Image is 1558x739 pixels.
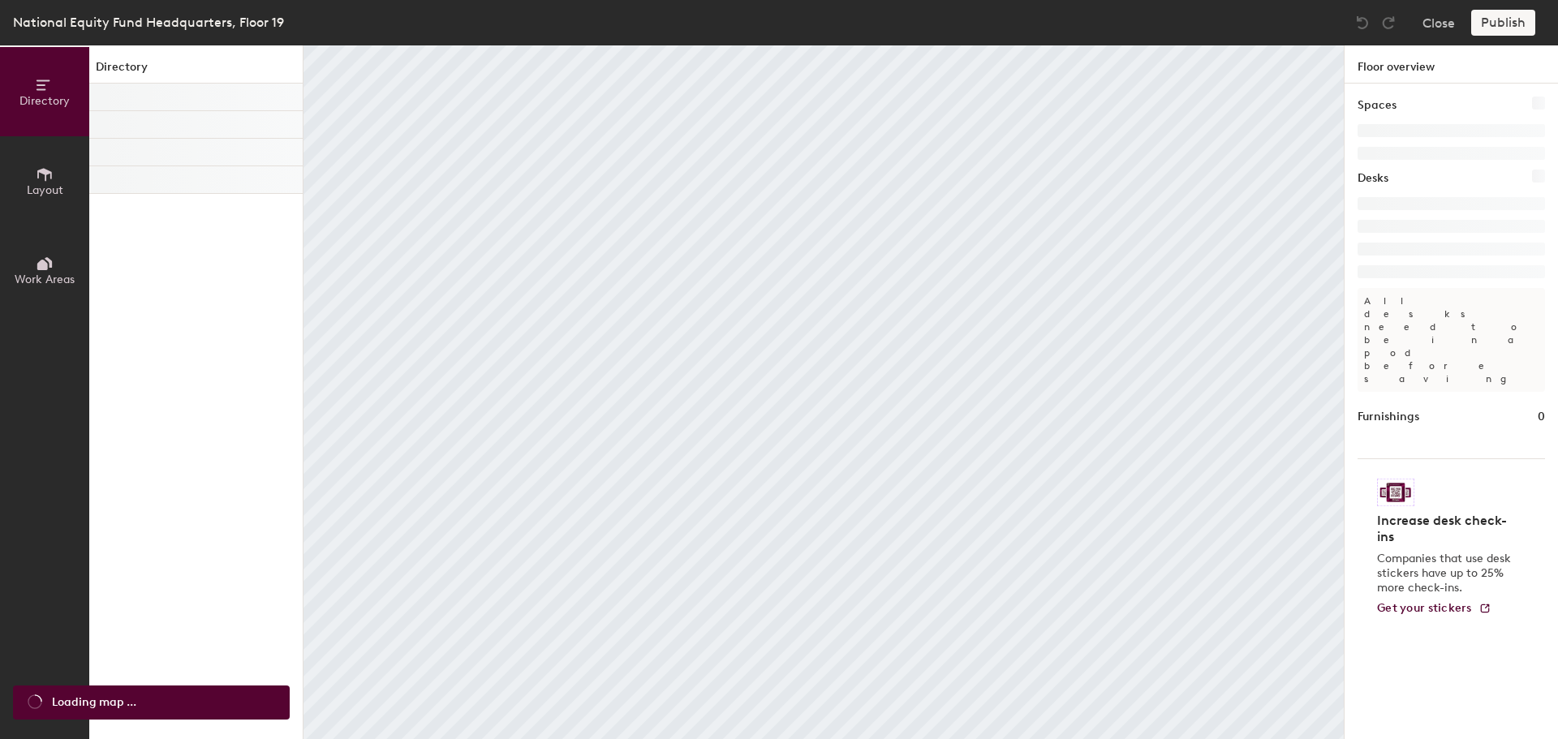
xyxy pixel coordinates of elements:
h1: 0 [1538,408,1545,426]
img: Redo [1380,15,1397,31]
span: Work Areas [15,273,75,286]
a: Get your stickers [1377,602,1491,616]
canvas: Map [303,45,1344,739]
img: Sticker logo [1377,479,1414,506]
button: Close [1422,10,1455,36]
span: Directory [19,94,70,108]
p: Companies that use desk stickers have up to 25% more check-ins. [1377,552,1516,595]
h1: Furnishings [1358,408,1419,426]
h4: Increase desk check-ins [1377,513,1516,545]
h1: Directory [89,58,303,84]
div: National Equity Fund Headquarters, Floor 19 [13,12,284,32]
h1: Desks [1358,170,1388,187]
img: Undo [1354,15,1371,31]
h1: Spaces [1358,97,1397,114]
span: Loading map ... [52,694,136,711]
h1: Floor overview [1345,45,1558,84]
span: Layout [27,183,63,197]
span: Get your stickers [1377,601,1472,615]
p: All desks need to be in a pod before saving [1358,288,1545,392]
